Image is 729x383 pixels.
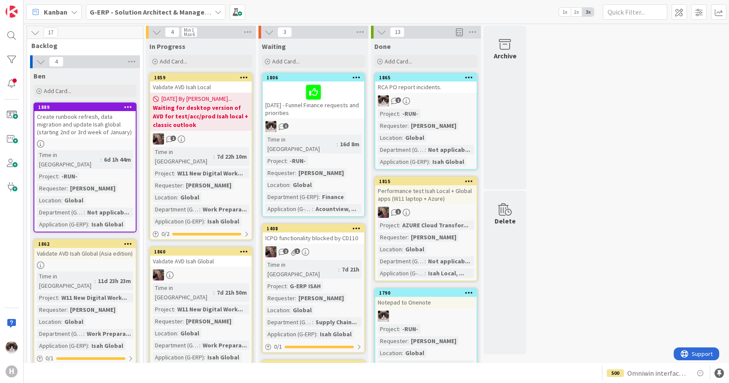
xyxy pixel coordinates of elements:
div: 1408 [263,225,364,232]
span: : [88,341,89,350]
span: : [295,168,296,178]
div: BF [150,133,252,145]
div: 1865 [379,75,477,81]
div: Application (G-ERP) [153,353,204,362]
div: Location [153,193,177,202]
span: Omniwin interface HCN Test [627,368,688,378]
div: Global [403,244,426,254]
img: BF [378,207,389,218]
span: : [199,341,200,350]
span: In Progress [149,42,185,51]
div: Requester [265,293,295,303]
div: Department (G-ERP) [265,317,312,327]
span: Kanban [44,7,67,17]
div: 0/2 [150,229,252,239]
span: : [286,281,288,291]
div: 1865RCA PO report incidents. [375,74,477,93]
div: 1806 [263,74,364,81]
span: : [402,348,403,358]
div: [PERSON_NAME] [68,184,118,193]
span: : [88,220,89,229]
div: Global [291,180,314,190]
div: [PERSON_NAME] [296,168,346,178]
div: RCA PO report incidents. [375,81,477,93]
span: : [425,145,426,154]
div: Notepad to Onenote [375,297,477,308]
img: Kv [378,311,389,322]
div: Not applicab... [85,208,131,217]
div: 16d 8m [338,139,361,149]
input: Quick Filter... [603,4,667,20]
div: Application (G-ERP) [265,204,312,214]
div: Application (G-ERP) [265,329,316,339]
div: Requester [378,232,407,242]
span: : [58,172,59,181]
span: : [407,121,409,130]
div: Time in [GEOGRAPHIC_DATA] [37,150,100,169]
div: 1859Validate AVD Isah Local [150,74,252,93]
div: Application (G-ERP) [153,217,204,226]
div: Location [37,196,61,205]
a: 1865RCA PO report incidents.KvProject:-RUN-Requester:[PERSON_NAME]Location:GlobalDepartment (G-ER... [374,73,477,170]
div: -RUN- [288,156,308,166]
div: Max 6 [184,32,195,36]
img: Kv [265,121,276,132]
div: G-ERP ISAH [288,281,323,291]
div: 7d 21h [340,265,361,274]
span: : [289,180,291,190]
span: : [425,256,426,266]
div: W11 New Digital Work... [59,293,129,302]
span: : [429,157,430,166]
div: Work Prepara... [200,341,249,350]
div: Project [265,156,286,166]
div: AZURE Cloud Transfor... [400,220,471,230]
div: Acountview, ... [313,204,358,214]
div: Performance test Isah Local + Global apps (W11 laptop + Azure) [375,185,477,204]
div: 1806 [267,75,364,81]
div: 1815 [375,178,477,185]
span: : [399,324,400,334]
img: BF [153,269,164,280]
div: Application (G-ERP) [37,220,88,229]
span: : [58,293,59,302]
div: Validate AVD Isah Local [150,81,252,93]
a: 1408ICPO functionality blocked by CD110BFTime in [GEOGRAPHIC_DATA]:7d 21hProject:G-ERP ISAHReques... [262,224,365,353]
span: : [94,276,96,286]
div: 1860Validate AVD Isah Global [150,248,252,267]
div: Department (G-ERP) [153,341,199,350]
div: Isah Global [430,157,466,166]
span: 3 [277,27,292,37]
a: 1862Validate AVD Isah Global (Asia edition)Time in [GEOGRAPHIC_DATA]:11d 23h 23mProject:W11 New D... [33,239,137,365]
div: Global [403,348,426,358]
span: : [83,329,85,338]
div: [DATE] - Funnel Finance requests and priorities [263,81,364,118]
div: Application (G-ERP) [378,157,429,166]
span: : [177,329,178,338]
div: Global [178,193,201,202]
div: Location [378,133,402,142]
div: [PERSON_NAME] [184,317,234,326]
div: BF [375,207,477,218]
div: Location [378,244,402,254]
div: Validate AVD Isah Global (Asia edition) [34,248,136,259]
div: Requester [265,168,295,178]
div: Global [403,133,426,142]
div: Time in [GEOGRAPHIC_DATA] [153,283,213,302]
span: : [182,317,184,326]
span: : [402,133,403,142]
div: Requester [153,317,182,326]
span: 0 / 1 [274,342,282,351]
span: Backlog [31,41,132,50]
span: : [174,169,175,178]
div: 1408 [267,226,364,232]
img: BF [153,133,164,145]
div: 7d 22h 10m [215,152,249,161]
div: 1153 [267,362,364,368]
div: Location [265,305,289,315]
div: Project [37,293,58,302]
div: 1862 [34,240,136,248]
div: Isah Local, ... [426,268,466,278]
div: Time in [GEOGRAPHIC_DATA] [265,135,337,154]
div: 1862 [38,241,136,247]
div: 1865 [375,74,477,81]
